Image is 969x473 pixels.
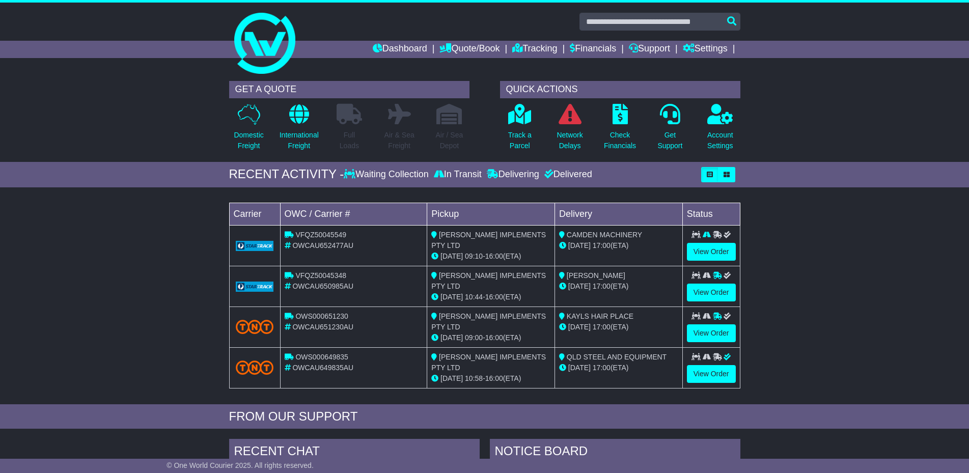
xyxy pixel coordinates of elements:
[431,373,550,384] div: - (ETA)
[465,374,483,382] span: 10:58
[431,251,550,262] div: - (ETA)
[593,364,611,372] span: 17:00
[508,103,532,157] a: Track aParcel
[593,241,611,249] span: 17:00
[229,81,469,98] div: GET A QUOTE
[373,41,427,58] a: Dashboard
[292,241,353,249] span: OWCAU652477AU
[485,252,503,260] span: 16:00
[295,231,346,239] span: VFQZ50045549
[484,169,542,180] div: Delivering
[280,130,319,151] p: International Freight
[687,243,736,261] a: View Order
[657,103,683,157] a: GetSupport
[229,439,480,466] div: RECENT CHAT
[439,41,500,58] a: Quote/Book
[236,241,274,251] img: GetCarrierServiceLogo
[687,365,736,383] a: View Order
[295,312,348,320] span: OWS000651230
[707,130,733,151] p: Account Settings
[292,364,353,372] span: OWCAU649835AU
[568,364,591,372] span: [DATE]
[229,203,280,225] td: Carrier
[485,374,503,382] span: 16:00
[682,203,740,225] td: Status
[593,323,611,331] span: 17:00
[465,333,483,342] span: 09:00
[629,41,670,58] a: Support
[559,240,678,251] div: (ETA)
[568,323,591,331] span: [DATE]
[234,130,263,151] p: Domestic Freight
[556,103,583,157] a: NetworkDelays
[295,271,346,280] span: VFQZ50045348
[559,322,678,332] div: (ETA)
[236,360,274,374] img: TNT_Domestic.png
[687,284,736,301] a: View Order
[236,282,274,292] img: GetCarrierServiceLogo
[167,461,314,469] span: © One World Courier 2025. All rights reserved.
[485,293,503,301] span: 16:00
[604,130,636,151] p: Check Financials
[431,231,546,249] span: [PERSON_NAME] IMPLEMENTS PTY LTD
[555,203,682,225] td: Delivery
[500,81,740,98] div: QUICK ACTIONS
[229,167,344,182] div: RECENT ACTIVITY -
[292,282,353,290] span: OWCAU650985AU
[233,103,264,157] a: DomesticFreight
[440,374,463,382] span: [DATE]
[568,241,591,249] span: [DATE]
[236,320,274,333] img: TNT_Domestic.png
[687,324,736,342] a: View Order
[508,130,532,151] p: Track a Parcel
[431,353,546,372] span: [PERSON_NAME] IMPLEMENTS PTY LTD
[279,103,319,157] a: InternationalFreight
[431,292,550,302] div: - (ETA)
[567,353,667,361] span: QLD STEEL AND EQUIPMENT
[593,282,611,290] span: 17:00
[465,252,483,260] span: 09:10
[683,41,728,58] a: Settings
[559,281,678,292] div: (ETA)
[292,323,353,331] span: OWCAU651230AU
[337,130,362,151] p: Full Loads
[280,203,427,225] td: OWC / Carrier #
[440,333,463,342] span: [DATE]
[431,312,546,331] span: [PERSON_NAME] IMPLEMENTS PTY LTD
[707,103,734,157] a: AccountSettings
[431,169,484,180] div: In Transit
[384,130,414,151] p: Air & Sea Freight
[568,282,591,290] span: [DATE]
[567,312,633,320] span: KAYLS HAIR PLACE
[559,363,678,373] div: (ETA)
[229,409,740,424] div: FROM OUR SUPPORT
[542,169,592,180] div: Delivered
[570,41,616,58] a: Financials
[431,271,546,290] span: [PERSON_NAME] IMPLEMENTS PTY LTD
[440,293,463,301] span: [DATE]
[485,333,503,342] span: 16:00
[431,332,550,343] div: - (ETA)
[657,130,682,151] p: Get Support
[295,353,348,361] span: OWS000649835
[465,293,483,301] span: 10:44
[440,252,463,260] span: [DATE]
[436,130,463,151] p: Air / Sea Depot
[603,103,636,157] a: CheckFinancials
[567,271,625,280] span: [PERSON_NAME]
[567,231,642,239] span: CAMDEN MACHINERY
[512,41,557,58] a: Tracking
[557,130,583,151] p: Network Delays
[344,169,431,180] div: Waiting Collection
[427,203,555,225] td: Pickup
[490,439,740,466] div: NOTICE BOARD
